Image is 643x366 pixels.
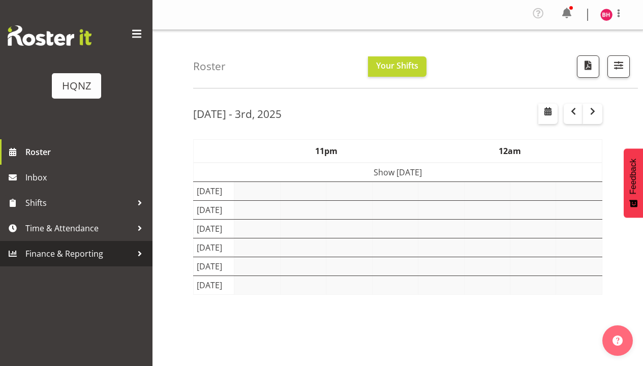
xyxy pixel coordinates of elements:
[624,148,643,218] button: Feedback - Show survey
[25,144,147,160] span: Roster
[193,60,226,72] h4: Roster
[25,246,132,261] span: Finance & Reporting
[62,78,91,94] div: HQNZ
[25,170,147,185] span: Inbox
[368,56,426,77] button: Your Shifts
[600,9,613,21] img: barbara-hillcoat6919.jpg
[194,276,234,295] td: [DATE]
[193,107,282,120] h2: [DATE] - 3rd, 2025
[194,182,234,201] td: [DATE]
[376,60,418,71] span: Your Shifts
[25,221,132,236] span: Time & Attendance
[25,195,132,210] span: Shifts
[538,104,558,124] button: Select a specific date within the roster.
[8,25,91,46] img: Rosterit website logo
[194,220,234,238] td: [DATE]
[194,201,234,220] td: [DATE]
[194,257,234,276] td: [DATE]
[194,238,234,257] td: [DATE]
[418,140,602,163] th: 12am
[629,159,638,194] span: Feedback
[194,163,602,182] td: Show [DATE]
[234,140,418,163] th: 11pm
[607,55,630,78] button: Filter Shifts
[613,335,623,346] img: help-xxl-2.png
[577,55,599,78] button: Download a PDF of the roster according to the set date range.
